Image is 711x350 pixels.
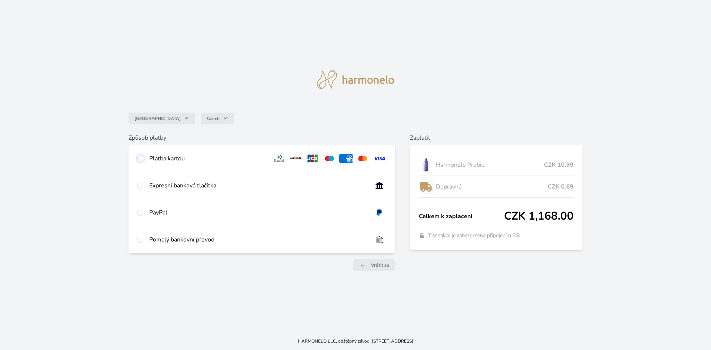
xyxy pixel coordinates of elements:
[207,116,220,121] span: Czech
[373,154,386,163] img: visa.svg
[201,113,234,124] button: Czech
[323,154,336,163] img: maestro.svg
[410,133,583,142] h6: Zaplatit
[149,235,367,244] div: Pomalý bankovní převod
[306,154,320,163] img: jcb.svg
[134,116,181,121] span: [GEOGRAPHIC_DATA]
[371,262,389,268] span: Vrátit se
[504,210,574,223] span: CZK 1,168.00
[436,160,544,169] span: Harmonelo Probio
[373,208,386,217] img: paypal.svg
[353,259,395,271] a: Vrátit se
[373,181,386,190] img: onlineBanking_CZ.svg
[289,154,303,163] img: discover.svg
[149,154,267,163] div: Platba kartou
[373,235,386,244] img: bankTransfer_IBAN.svg
[339,154,353,163] img: amex.svg
[317,70,394,89] img: logo.svg
[128,113,195,124] button: [GEOGRAPHIC_DATA]
[428,232,522,239] span: Transakce je zabezpečena připojením SSL
[149,208,367,217] div: PayPal
[419,177,433,196] img: delivery-lo.png
[356,154,370,163] img: mc.svg
[436,182,548,191] span: Dopravné
[149,181,367,190] div: Expresní banková tlačítka
[419,212,504,221] span: Celkem k zaplacení
[128,133,395,142] h6: Způsob platby
[273,154,286,163] img: diners.svg
[544,160,574,169] span: CZK 10.99
[419,156,433,174] img: CLEAN_PROBIO_se_stinem_x-lo.jpg
[548,182,574,191] span: CZK 0.69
